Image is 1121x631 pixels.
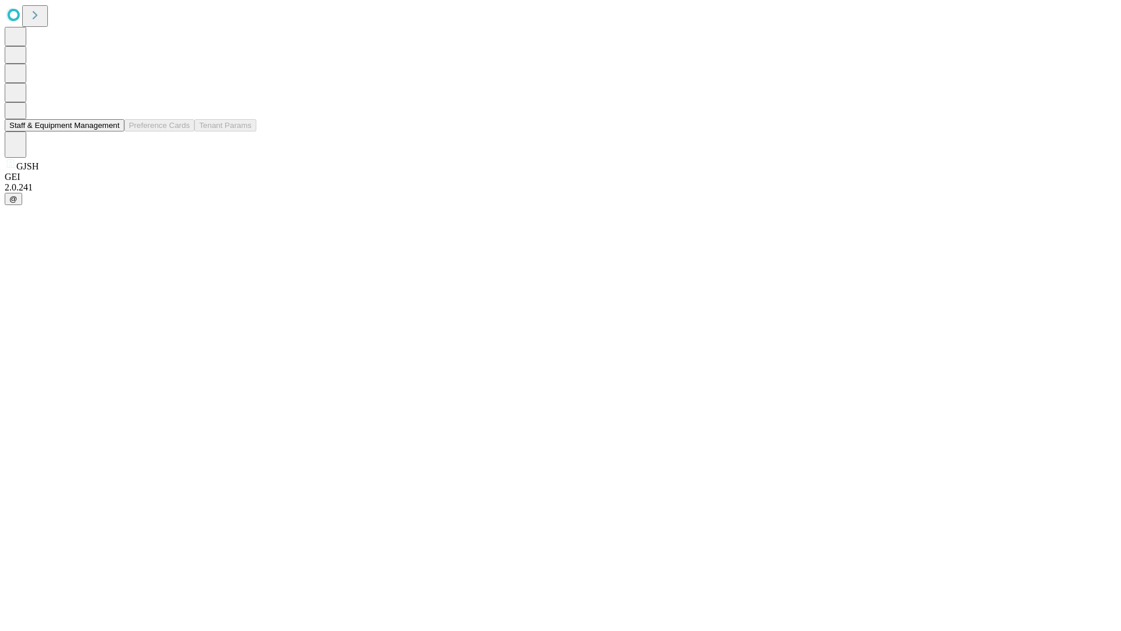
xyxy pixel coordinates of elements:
[124,119,194,131] button: Preference Cards
[16,161,39,171] span: GJSH
[5,119,124,131] button: Staff & Equipment Management
[194,119,256,131] button: Tenant Params
[9,195,18,203] span: @
[5,182,1116,193] div: 2.0.241
[5,193,22,205] button: @
[5,172,1116,182] div: GEI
